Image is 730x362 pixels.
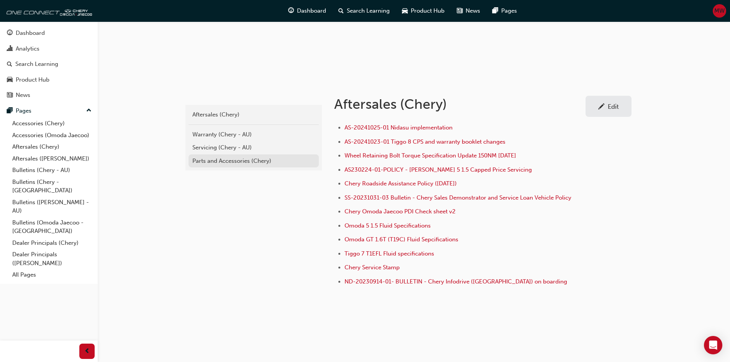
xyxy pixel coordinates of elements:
[192,130,315,139] div: Warranty (Chery - AU)
[84,347,90,356] span: prev-icon
[3,88,95,102] a: News
[7,92,13,99] span: news-icon
[3,57,95,71] a: Search Learning
[9,118,95,129] a: Accessories (Chery)
[16,29,45,38] div: Dashboard
[9,249,95,269] a: Dealer Principals ([PERSON_NAME])
[3,25,95,104] button: DashboardAnalyticsSearch LearningProduct HubNews
[344,278,567,285] a: ND-20230914-01- BULLETIN - Chery Infodrive ([GEOGRAPHIC_DATA]) on boarding
[9,141,95,153] a: Aftersales (Chery)
[16,44,39,53] div: Analytics
[7,46,13,52] span: chart-icon
[344,236,458,243] a: Omoda GT 1.6T (T19C) Fluid Sepcifications
[86,106,92,116] span: up-icon
[15,60,58,69] div: Search Learning
[16,75,49,84] div: Product Hub
[344,180,457,187] a: Chery Roadside Assistance Policy ([DATE])
[586,96,632,117] a: Edit
[9,217,95,237] a: Bulletins (Omoda Jaecoo - [GEOGRAPHIC_DATA])
[3,104,95,118] button: Pages
[501,7,517,15] span: Pages
[192,110,315,119] div: Aftersales (Chery)
[189,128,319,141] a: Warranty (Chery - AU)
[344,208,456,215] a: Chery Omoda Jaecoo PDI Check sheet v2
[344,222,431,229] a: Omoda 5 1.5 Fluid Specifications
[704,336,722,354] div: Open Intercom Messenger
[344,264,400,271] a: Chery Service Stamp
[344,124,453,131] a: AS-20241025-01 Nidasu implementation
[486,3,523,19] a: pages-iconPages
[466,7,480,15] span: News
[344,138,505,145] a: AS-20241023-01 Tiggo 8 CPS and warranty booklet changes
[7,30,13,37] span: guage-icon
[334,96,586,113] h1: Aftersales (Chery)
[3,73,95,87] a: Product Hub
[451,3,486,19] a: news-iconNews
[9,237,95,249] a: Dealer Principals (Chery)
[282,3,332,19] a: guage-iconDashboard
[297,7,326,15] span: Dashboard
[396,3,451,19] a: car-iconProduct Hub
[411,7,445,15] span: Product Hub
[189,108,319,121] a: Aftersales (Chery)
[344,250,434,257] a: Tiggo 7 T1EFL Fluid specifications
[332,3,396,19] a: search-iconSearch Learning
[9,129,95,141] a: Accessories (Omoda Jaecoo)
[7,108,13,115] span: pages-icon
[9,269,95,281] a: All Pages
[16,106,31,115] div: Pages
[9,164,95,176] a: Bulletins (Chery - AU)
[9,176,95,197] a: Bulletins (Chery - [GEOGRAPHIC_DATA])
[714,7,725,15] span: MW
[608,103,619,110] div: Edit
[192,143,315,152] div: Servicing (Chery - AU)
[192,157,315,165] div: Parts and Accessories (Chery)
[9,197,95,217] a: Bulletins ([PERSON_NAME] - AU)
[713,4,726,18] button: MW
[457,6,463,16] span: news-icon
[347,7,390,15] span: Search Learning
[338,6,344,16] span: search-icon
[344,166,532,173] a: AS230224-01-POLICY - [PERSON_NAME] 5 1.5 Capped Price Servicing
[492,6,498,16] span: pages-icon
[16,91,30,100] div: News
[598,103,605,111] span: pencil-icon
[7,77,13,84] span: car-icon
[288,6,294,16] span: guage-icon
[4,3,92,18] img: oneconnect
[3,42,95,56] a: Analytics
[402,6,408,16] span: car-icon
[344,194,571,201] a: SS-20231031-03 Bulletin - Chery Sales Demonstrator and Service Loan Vehicle Policy
[7,61,12,68] span: search-icon
[9,153,95,165] a: Aftersales ([PERSON_NAME])
[3,26,95,40] a: Dashboard
[344,152,516,159] a: Wheel Retaining Bolt Torque Specification Update 150NM [DATE]
[189,141,319,154] a: Servicing (Chery - AU)
[189,154,319,168] a: Parts and Accessories (Chery)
